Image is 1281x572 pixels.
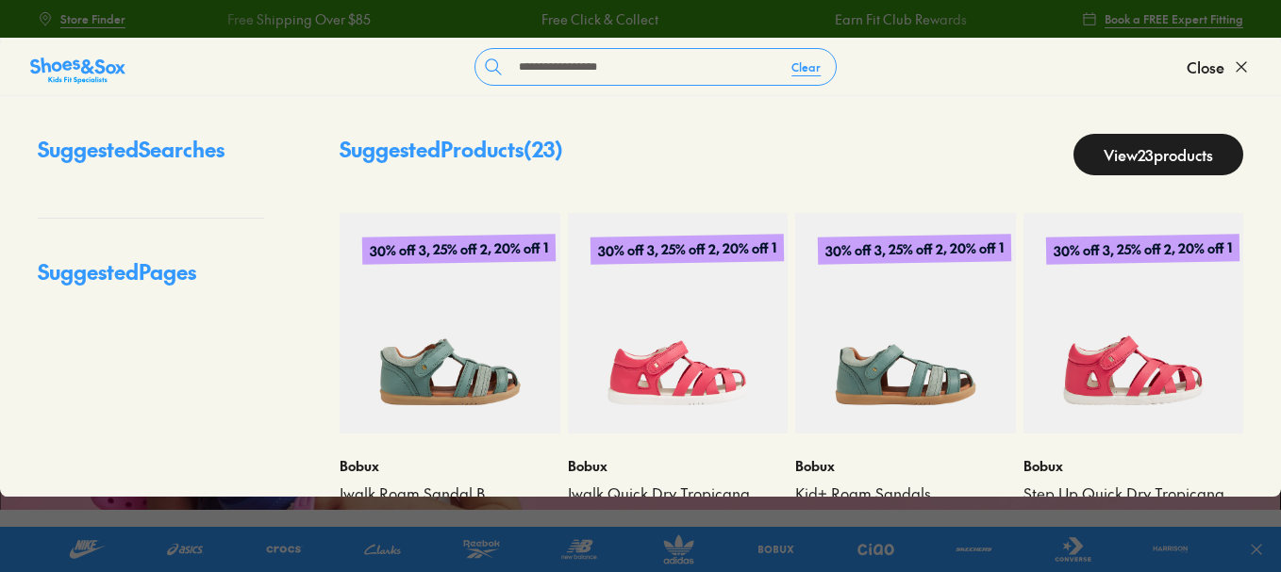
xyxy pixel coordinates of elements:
[226,9,370,29] a: Free Shipping Over $85
[1023,483,1244,525] a: Step Up Quick Dry Tropicana Cage II
[524,135,563,163] span: ( 23 )
[1082,2,1243,36] a: Book a FREE Expert Fitting
[38,256,264,302] p: Suggested Pages
[1073,134,1243,175] a: View23products
[818,234,1011,265] p: 30% off 3, 25% off 2, 20% off 1
[568,213,789,433] a: 30% off 3, 25% off 2, 20% off 1
[1023,213,1244,433] a: 30% off 3, 25% off 2, 20% off 1
[340,456,560,476] p: Bobux
[30,52,125,82] a: Shoes &amp; Sox
[30,56,125,86] img: SNS_Logo_Responsive.svg
[835,9,967,29] a: Earn Fit Club Rewards
[340,213,560,433] a: 30% off 3, 25% off 2, 20% off 1
[38,2,125,36] a: Store Finder
[568,456,789,476] p: Bobux
[795,483,1016,504] a: Kid+ Roam Sandals
[1045,234,1239,265] p: 30% off 3, 25% off 2, 20% off 1
[362,234,556,265] p: 30% off 3, 25% off 2, 20% off 1
[795,213,1016,433] a: 30% off 3, 25% off 2, 20% off 1
[1187,56,1224,78] span: Close
[541,9,658,29] a: Free Click & Collect
[38,134,264,180] p: Suggested Searches
[340,134,563,175] p: Suggested Products
[776,50,836,84] button: Clear
[568,483,789,525] a: Iwalk Quick Dry Tropicana Cage II
[795,456,1016,476] p: Bobux
[1105,10,1243,27] span: Book a FREE Expert Fitting
[1187,46,1251,88] button: Close
[60,10,125,27] span: Store Finder
[1023,456,1244,476] p: Bobux
[590,234,783,265] p: 30% off 3, 25% off 2, 20% off 1
[340,483,560,504] a: Iwalk Roam Sandal B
